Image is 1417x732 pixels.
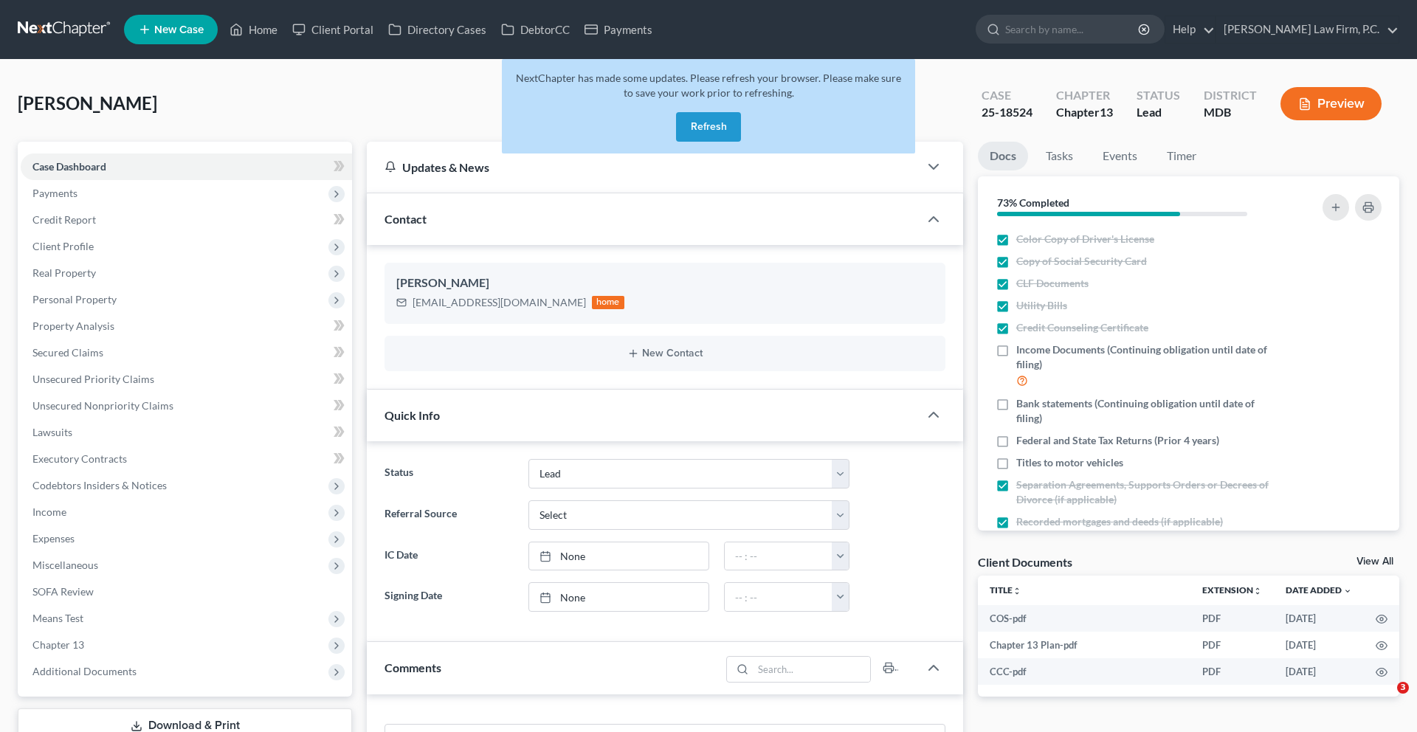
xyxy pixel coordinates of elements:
td: [DATE] [1274,658,1364,685]
span: New Case [154,24,204,35]
span: Color Copy of Driver's License [1016,232,1154,246]
div: Status [1137,87,1180,104]
a: Client Portal [285,16,381,43]
span: Quick Info [385,408,440,422]
a: Unsecured Nonpriority Claims [21,393,352,419]
input: -- : -- [725,583,832,611]
label: IC Date [377,542,521,571]
a: Events [1091,142,1149,170]
span: NextChapter has made some updates. Please refresh your browser. Please make sure to save your wor... [516,72,901,99]
span: Property Analysis [32,320,114,332]
div: Case [982,87,1032,104]
i: unfold_more [1253,587,1262,595]
label: Signing Date [377,582,521,612]
td: PDF [1190,658,1274,685]
a: Titleunfold_more [990,584,1021,595]
a: Property Analysis [21,313,352,339]
td: [DATE] [1274,605,1364,632]
span: Federal and State Tax Returns (Prior 4 years) [1016,433,1219,448]
div: [EMAIL_ADDRESS][DOMAIN_NAME] [413,295,586,310]
span: Means Test [32,612,83,624]
span: Payments [32,187,77,199]
span: Credit Counseling Certificate [1016,320,1148,335]
span: Case Dashboard [32,160,106,173]
i: expand_more [1343,587,1352,595]
span: Bank statements (Continuing obligation until date of filing) [1016,396,1281,426]
span: Recorded mortgages and deeds (if applicable) [1016,514,1223,529]
iframe: Intercom live chat [1367,682,1402,717]
td: [DATE] [1274,632,1364,658]
button: Refresh [676,112,741,142]
span: Codebtors Insiders & Notices [32,479,167,491]
span: Secured Claims [32,346,103,359]
span: Client Profile [32,240,94,252]
span: Comments [385,660,441,674]
span: Titles to motor vehicles [1016,455,1123,470]
a: DebtorCC [494,16,577,43]
span: Utility Bills [1016,298,1067,313]
span: Additional Documents [32,665,137,677]
strong: 73% Completed [997,196,1069,209]
td: Chapter 13 Plan-pdf [978,632,1190,658]
div: 25-18524 [982,104,1032,121]
td: CCC-pdf [978,658,1190,685]
input: Search by name... [1005,15,1140,43]
span: SOFA Review [32,585,94,598]
span: Chapter 13 [32,638,84,651]
a: Secured Claims [21,339,352,366]
a: None [529,583,708,611]
span: Unsecured Priority Claims [32,373,154,385]
span: 13 [1100,105,1113,119]
a: Help [1165,16,1215,43]
div: home [592,296,624,309]
span: Income Documents (Continuing obligation until date of filing) [1016,342,1281,372]
a: Docs [978,142,1028,170]
a: Timer [1155,142,1208,170]
span: Lawsuits [32,426,72,438]
label: Status [377,459,521,488]
input: -- : -- [725,542,832,570]
span: 3 [1397,682,1409,694]
span: Executory Contracts [32,452,127,465]
a: Lawsuits [21,419,352,446]
button: Preview [1280,87,1382,120]
span: Real Property [32,266,96,279]
a: View All [1356,556,1393,567]
a: Date Added expand_more [1286,584,1352,595]
span: Copy of Social Security Card [1016,254,1147,269]
div: District [1204,87,1257,104]
span: Unsecured Nonpriority Claims [32,399,173,412]
a: Unsecured Priority Claims [21,366,352,393]
input: Search... [753,657,870,682]
div: Updates & News [385,159,901,175]
a: Home [222,16,285,43]
div: [PERSON_NAME] [396,274,934,292]
span: Expenses [32,532,75,545]
a: Credit Report [21,207,352,233]
td: PDF [1190,605,1274,632]
a: Executory Contracts [21,446,352,472]
i: unfold_more [1013,587,1021,595]
a: Directory Cases [381,16,494,43]
div: Chapter [1056,87,1113,104]
a: None [529,542,708,570]
span: [PERSON_NAME] [18,92,157,114]
button: New Contact [396,348,934,359]
a: SOFA Review [21,579,352,605]
span: Personal Property [32,293,117,305]
a: Payments [577,16,660,43]
td: COS-pdf [978,605,1190,632]
span: Separation Agreements, Supports Orders or Decrees of Divorce (if applicable) [1016,477,1281,507]
div: Lead [1137,104,1180,121]
div: MDB [1204,104,1257,121]
span: Miscellaneous [32,559,98,571]
a: Case Dashboard [21,153,352,180]
span: Credit Report [32,213,96,226]
div: Client Documents [978,554,1072,570]
span: CLF Documents [1016,276,1089,291]
a: Tasks [1034,142,1085,170]
div: Chapter [1056,104,1113,121]
td: PDF [1190,632,1274,658]
a: Extensionunfold_more [1202,584,1262,595]
span: Contact [385,212,427,226]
